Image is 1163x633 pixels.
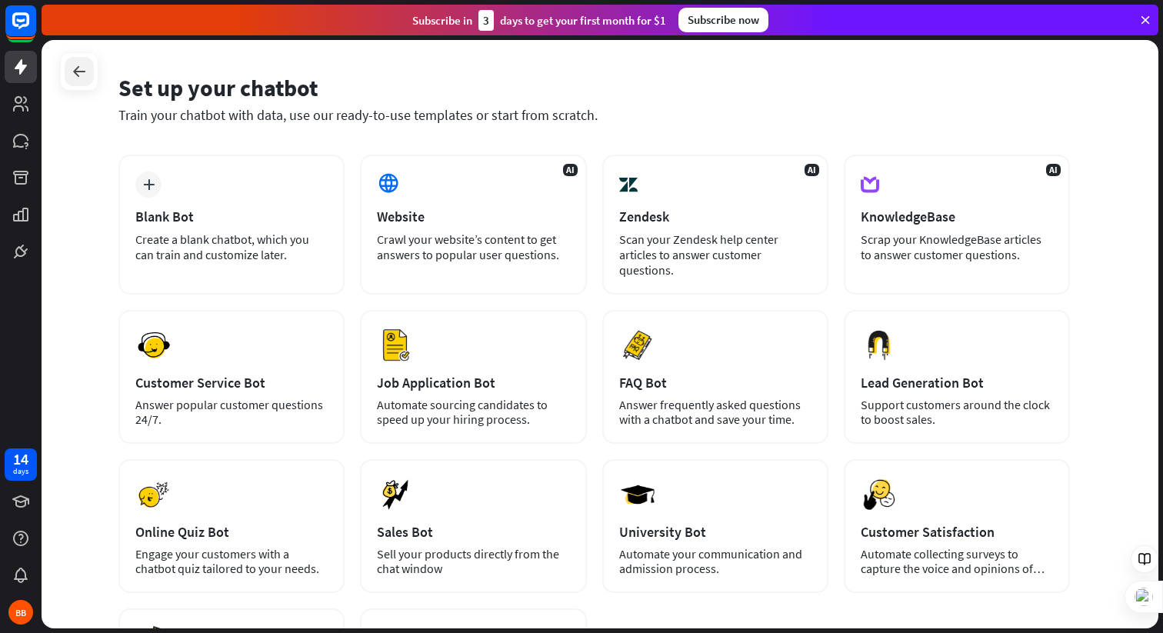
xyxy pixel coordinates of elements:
div: Automate collecting surveys to capture the voice and opinions of your customers. [861,547,1053,576]
div: Create a blank chatbot, which you can train and customize later. [135,232,328,262]
div: 14 [13,452,28,466]
div: Customer Satisfaction [861,523,1053,541]
div: Online Quiz Bot [135,523,328,541]
div: Crawl your website’s content to get answers to popular user questions. [377,232,569,262]
div: Train your chatbot with data, use our ready-to-use templates or start from scratch. [118,106,1070,124]
div: Customer Service Bot [135,374,328,391]
span: AI [1046,164,1061,176]
div: Scan your Zendesk help center articles to answer customer questions. [619,232,811,278]
div: FAQ Bot [619,374,811,391]
div: Automate sourcing candidates to speed up your hiring process. [377,398,569,427]
span: AI [563,164,578,176]
div: Set up your chatbot [118,73,1070,102]
div: Subscribe in days to get your first month for $1 [412,10,666,31]
div: Scrap your KnowledgeBase articles to answer customer questions. [861,232,1053,262]
div: Job Application Bot [377,374,569,391]
div: Blank Bot [135,208,328,225]
div: Zendesk [619,208,811,225]
span: AI [805,164,819,176]
button: Open LiveChat chat widget [12,6,58,52]
div: Automate your communication and admission process. [619,547,811,576]
a: 14 days [5,448,37,481]
div: University Bot [619,523,811,541]
div: Subscribe now [678,8,768,32]
div: Answer popular customer questions 24/7. [135,398,328,427]
div: Sales Bot [377,523,569,541]
div: days [13,466,28,477]
div: 3 [478,10,494,31]
div: BB [8,600,33,625]
div: Support customers around the clock to boost sales. [861,398,1053,427]
div: Engage your customers with a chatbot quiz tailored to your needs. [135,547,328,576]
div: KnowledgeBase [861,208,1053,225]
i: plus [143,179,155,190]
div: Website [377,208,569,225]
div: Sell your products directly from the chat window [377,547,569,576]
div: Lead Generation Bot [861,374,1053,391]
div: Answer frequently asked questions with a chatbot and save your time. [619,398,811,427]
